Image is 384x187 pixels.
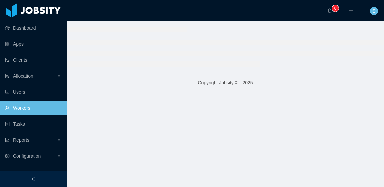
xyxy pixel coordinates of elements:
i: icon: setting [5,154,10,158]
span: Configuration [13,153,41,159]
span: S [372,7,375,15]
a: icon: appstoreApps [5,37,61,51]
a: icon: robotUsers [5,85,61,99]
span: Reports [13,137,29,143]
span: Allocation [13,73,33,79]
a: icon: auditClients [5,53,61,67]
a: icon: profileTasks [5,117,61,131]
a: icon: pie-chartDashboard [5,21,61,35]
i: icon: line-chart [5,138,10,142]
i: icon: plus [349,8,353,13]
a: icon: userWorkers [5,101,61,115]
i: icon: solution [5,74,10,78]
footer: Copyright Jobsity © - 2025 [67,71,384,94]
sup: 0 [332,5,339,12]
i: icon: bell [327,8,332,13]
